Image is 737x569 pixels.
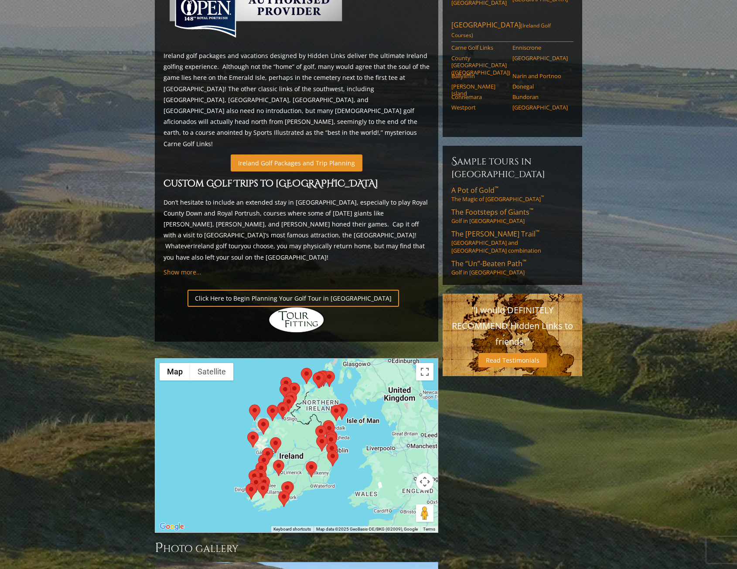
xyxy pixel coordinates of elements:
[495,185,498,192] sup: ™
[451,83,507,97] a: [PERSON_NAME] Island
[451,154,573,180] h6: Sample Tours in [GEOGRAPHIC_DATA]
[451,259,573,276] a: The “Un”-Beaten Path™Golf in [GEOGRAPHIC_DATA]
[451,302,573,350] p: "I would DEFINITELY RECOMMEND Hidden Links to friends!"
[451,259,526,268] span: The “Un”-Beaten Path
[512,104,568,111] a: [GEOGRAPHIC_DATA]
[451,55,507,76] a: County [GEOGRAPHIC_DATA] ([GEOGRAPHIC_DATA])
[512,44,568,51] a: Enniscrone
[164,50,430,149] p: Ireland golf packages and vacations designed by Hidden Links deliver the ultimate Ireland golfing...
[155,539,438,557] h3: Photo Gallery
[193,242,241,250] a: Ireland golf tour
[451,93,507,100] a: Connemara
[541,195,544,200] sup: ™
[512,72,568,79] a: Narin and Portnoo
[188,290,399,307] a: Click Here to Begin Planning Your Golf Tour in [GEOGRAPHIC_DATA]
[512,83,568,90] a: Donegal
[529,206,533,214] sup: ™
[451,185,498,195] span: A Pot of Gold
[478,353,547,367] a: Read Testimonials
[164,197,430,263] p: Don’t hesitate to include an extended stay in [GEOGRAPHIC_DATA], especially to play Royal County ...
[164,177,430,192] h2: Custom Golf Trips to [GEOGRAPHIC_DATA]
[451,229,573,254] a: The [PERSON_NAME] Trail™[GEOGRAPHIC_DATA] and [GEOGRAPHIC_DATA] combination
[423,527,435,531] a: Terms (opens in new tab)
[316,527,418,531] span: Map data ©2025 GeoBasis-DE/BKG (©2009), Google
[451,20,573,42] a: [GEOGRAPHIC_DATA](Ireland Golf Courses)
[164,268,201,276] a: Show more...
[451,104,507,111] a: Westport
[451,72,507,79] a: Ballyliffin
[268,307,325,333] img: Hidden Links
[451,185,573,203] a: A Pot of Gold™The Magic of [GEOGRAPHIC_DATA]™
[512,93,568,100] a: Bundoran
[512,55,568,62] a: [GEOGRAPHIC_DATA]
[451,229,539,239] span: The [PERSON_NAME] Trail
[522,258,526,265] sup: ™
[451,207,573,225] a: The Footsteps of Giants™Golf in [GEOGRAPHIC_DATA]
[231,154,362,171] a: Ireland Golf Packages and Trip Planning
[451,207,533,217] span: The Footsteps of Giants
[536,228,539,236] sup: ™
[451,44,507,51] a: Carne Golf Links
[451,22,551,39] span: (Ireland Golf Courses)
